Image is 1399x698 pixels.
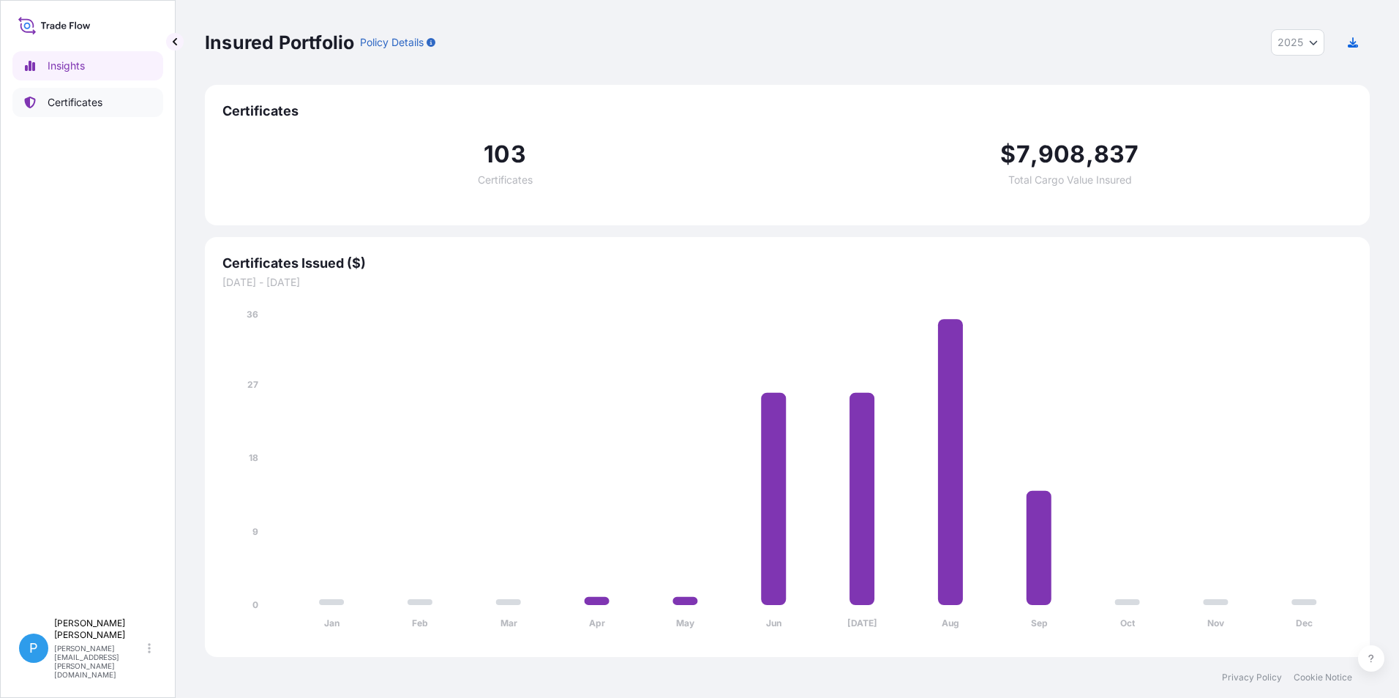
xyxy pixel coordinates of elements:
p: Insights [48,59,85,73]
span: Total Cargo Value Insured [1008,175,1132,185]
tspan: Oct [1120,618,1136,628]
span: Certificates Issued ($) [222,255,1352,272]
span: [DATE] - [DATE] [222,275,1352,290]
a: Privacy Policy [1222,672,1282,683]
tspan: 27 [247,379,258,390]
tspan: Mar [500,618,517,628]
span: 837 [1094,143,1139,166]
span: P [29,641,38,656]
span: Certificates [478,175,533,185]
tspan: Feb [412,618,428,628]
button: Year Selector [1271,29,1324,56]
span: 2025 [1278,35,1303,50]
tspan: Dec [1296,618,1313,628]
tspan: Sep [1031,618,1048,628]
tspan: Apr [589,618,605,628]
a: Certificates [12,88,163,117]
span: 7 [1016,143,1030,166]
p: Policy Details [360,35,424,50]
span: 103 [484,143,526,166]
tspan: 18 [249,452,258,463]
tspan: 0 [252,599,258,610]
tspan: Jun [766,618,781,628]
span: , [1086,143,1094,166]
tspan: May [676,618,695,628]
p: [PERSON_NAME][EMAIL_ADDRESS][PERSON_NAME][DOMAIN_NAME] [54,644,145,679]
span: $ [1000,143,1016,166]
tspan: Jan [324,618,340,628]
a: Cookie Notice [1294,672,1352,683]
tspan: Nov [1207,618,1225,628]
tspan: [DATE] [847,618,877,628]
p: Insured Portfolio [205,31,354,54]
tspan: Aug [942,618,959,628]
tspan: 9 [252,526,258,537]
a: Insights [12,51,163,80]
span: 908 [1038,143,1086,166]
tspan: 36 [247,309,258,320]
span: , [1030,143,1038,166]
p: [PERSON_NAME] [PERSON_NAME] [54,618,145,641]
p: Certificates [48,95,102,110]
span: Certificates [222,102,1352,120]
